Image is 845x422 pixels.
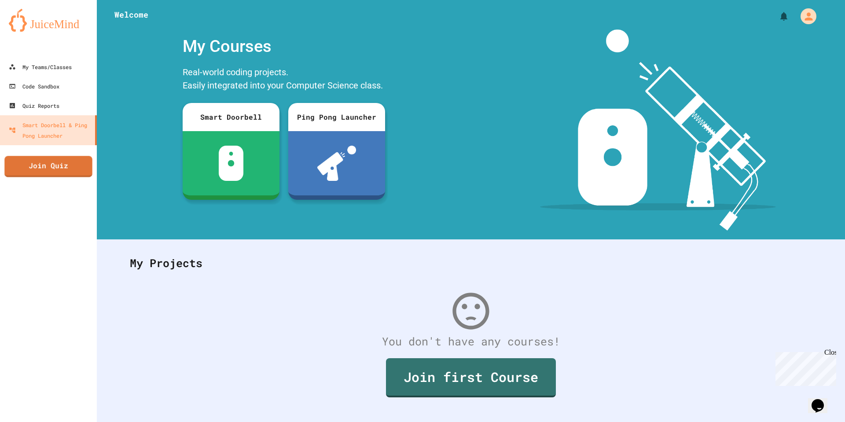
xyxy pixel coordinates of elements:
[121,246,821,280] div: My Projects
[386,358,556,397] a: Join first Course
[4,4,61,56] div: Chat with us now!Close
[317,146,356,181] img: ppl-with-ball.png
[4,156,92,177] a: Join Quiz
[178,29,389,63] div: My Courses
[762,9,791,24] div: My Notifications
[9,81,59,92] div: Code Sandbox
[9,62,72,72] div: My Teams/Classes
[540,29,776,231] img: banner-image-my-projects.png
[183,103,279,131] div: Smart Doorbell
[219,146,244,181] img: sdb-white.svg
[9,120,92,141] div: Smart Doorbell & Ping Pong Launcher
[178,63,389,96] div: Real-world coding projects. Easily integrated into your Computer Science class.
[288,103,385,131] div: Ping Pong Launcher
[9,9,88,32] img: logo-orange.svg
[808,387,836,413] iframe: chat widget
[9,100,59,111] div: Quiz Reports
[121,333,821,350] div: You don't have any courses!
[772,349,836,386] iframe: chat widget
[791,6,819,26] div: My Account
